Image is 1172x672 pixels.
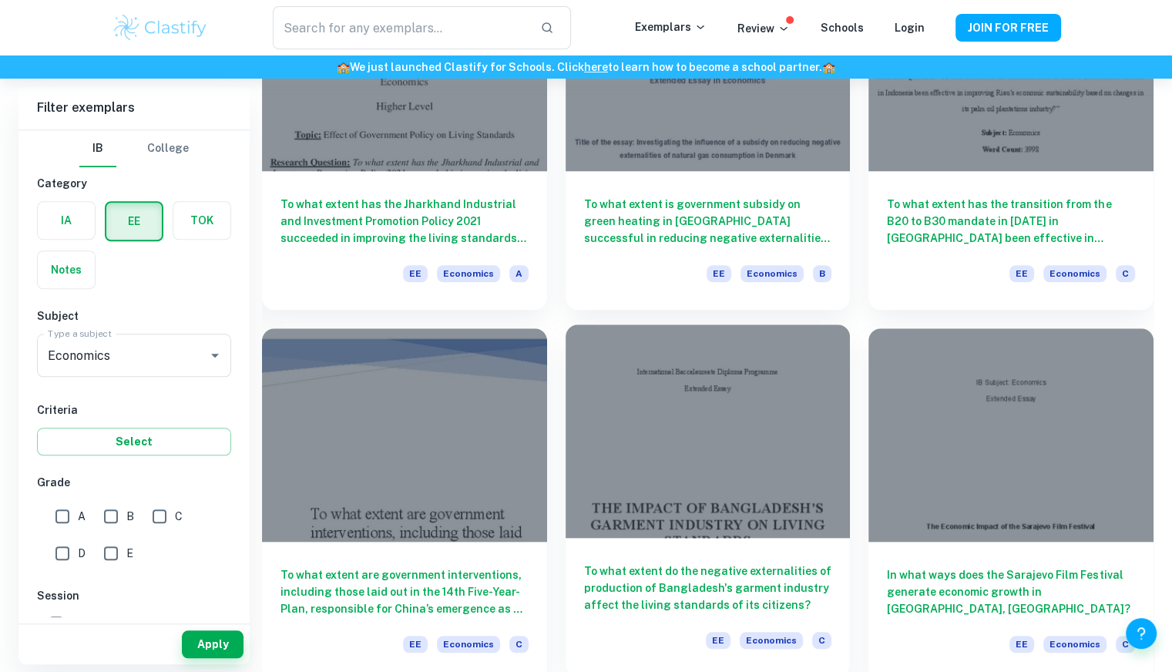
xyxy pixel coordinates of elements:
[584,563,832,613] h6: To what extent do the negative externalities of production of Bangladesh's garment industry affec...
[509,636,529,653] span: C
[175,508,183,525] span: C
[147,130,189,167] button: College
[822,61,835,73] span: 🏫
[204,344,226,366] button: Open
[1043,636,1107,653] span: Economics
[37,428,231,455] button: Select
[106,203,162,240] button: EE
[112,12,210,43] img: Clastify logo
[126,545,133,562] span: E
[78,508,86,525] span: A
[37,175,231,192] h6: Category
[706,632,730,649] span: EE
[1043,265,1107,282] span: Economics
[3,59,1169,76] h6: We just launched Clastify for Schools. Click to learn how to become a school partner.
[72,615,107,632] span: [DATE]
[509,265,529,282] span: A
[437,265,500,282] span: Economics
[887,566,1135,617] h6: In what ways does the Sarajevo Film Festival generate economic growth in [GEOGRAPHIC_DATA], [GEOG...
[48,327,112,340] label: Type a subject
[813,265,831,282] span: B
[337,61,350,73] span: 🏫
[584,61,608,73] a: here
[740,632,803,649] span: Economics
[584,196,832,247] h6: To what extent is government subsidy on green heating in [GEOGRAPHIC_DATA] successful in reducing...
[38,251,95,288] button: Notes
[403,636,428,653] span: EE
[18,86,250,129] h6: Filter exemplars
[79,130,116,167] button: IB
[280,196,529,247] h6: To what extent has the Jharkhand Industrial and Investment Promotion Policy 2021 succeeded in imp...
[955,14,1061,42] button: JOIN FOR FREE
[812,632,831,649] span: C
[37,474,231,491] h6: Grade
[737,20,790,37] p: Review
[273,6,527,49] input: Search for any exemplars...
[887,196,1135,247] h6: To what extent has the transition from the B20 to B30 mandate in [DATE] in [GEOGRAPHIC_DATA] been...
[707,265,731,282] span: EE
[1126,618,1157,649] button: Help and Feedback
[740,265,804,282] span: Economics
[280,566,529,617] h6: To what extent are government interventions, including those laid out in the 14th Five-Year-Plan,...
[1009,636,1034,653] span: EE
[79,130,189,167] div: Filter type choice
[1116,265,1135,282] span: C
[37,307,231,324] h6: Subject
[182,630,243,658] button: Apply
[1116,636,1135,653] span: C
[78,545,86,562] span: D
[1009,265,1034,282] span: EE
[895,22,925,34] a: Login
[821,22,864,34] a: Schools
[38,202,95,239] button: IA
[37,587,231,604] h6: Session
[173,202,230,239] button: TOK
[437,636,500,653] span: Economics
[403,265,428,282] span: EE
[126,508,134,525] span: B
[37,402,231,418] h6: Criteria
[635,18,707,35] p: Exemplars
